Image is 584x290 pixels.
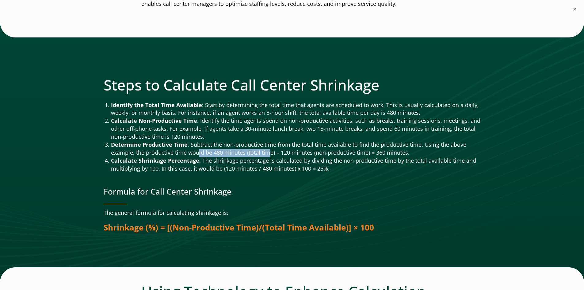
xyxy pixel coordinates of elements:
[111,117,197,124] strong: Calculate Non-Productive Time
[104,187,481,196] h3: Formula for Call Center Shrinkage
[572,6,578,12] button: ×
[104,76,481,94] h2: Steps to Calculate Call Center Shrinkage
[111,157,481,173] li: : The shrinkage percentage is calculated by dividing the non-productive time by the total availab...
[111,157,199,164] strong: Calculate Shrinkage Percentage
[111,101,481,117] li: : Start by determining the total time that agents are scheduled to work. This is usually calculat...
[111,117,481,141] li: : Identify the time agents spend on non-productive activities, such as breaks, training sessions,...
[104,209,481,217] p: The general formula for calculating shrinkage is:
[104,222,374,233] strong: Shrinkage (%) = [(Non-Productive Time​)/(Total Time Available)] × 100
[111,101,202,109] strong: Identify the Total Time Available
[111,141,188,148] strong: Determine Productive Time
[111,141,481,157] li: : Subtract the non-productive time from the total time available to find the productive time. Usi...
